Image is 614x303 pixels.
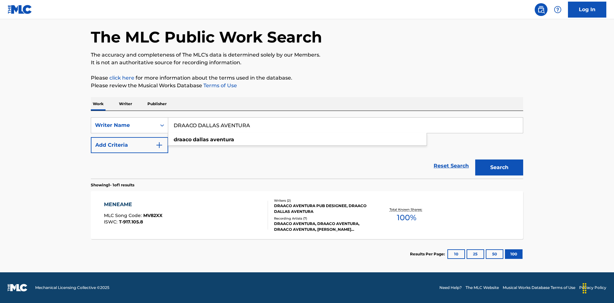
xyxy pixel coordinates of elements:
div: Help [551,3,564,16]
a: Reset Search [430,159,472,173]
img: help [554,6,562,13]
button: 25 [467,249,484,259]
strong: aventura [210,136,234,143]
p: Total Known Shares: [390,207,424,212]
span: 100 % [397,212,416,223]
div: Recording Artists ( 7 ) [274,216,371,221]
p: The accuracy and completeness of The MLC's data is determined solely by our Members. [91,51,523,59]
button: 10 [447,249,465,259]
h1: The MLC Public Work Search [91,27,322,47]
a: Musical Works Database Terms of Use [503,285,575,291]
a: Terms of Use [202,82,237,89]
div: Writers ( 2 ) [274,198,371,203]
strong: dallas [193,136,209,143]
p: It is not an authoritative source for recording information. [91,59,523,66]
a: The MLC Website [466,285,499,291]
strong: draaco [174,136,192,143]
div: Writer Name [95,121,153,129]
button: 50 [486,249,503,259]
span: T-917.105.8 [119,219,143,225]
iframe: Chat Widget [582,272,614,303]
span: MLC Song Code : [104,213,143,218]
p: Please for more information about the terms used in the database. [91,74,523,82]
p: Work [91,97,106,111]
button: Add Criteria [91,137,168,153]
img: logo [8,284,28,291]
div: MENEAME [104,201,162,208]
div: DRAACO AVENTURA PUB DESIGNEE, DRAACO DALLAS AVENTURA [274,203,371,214]
p: Please review the Musical Works Database [91,82,523,89]
button: Search [475,159,523,175]
a: Need Help? [439,285,462,291]
div: DRAACO AVENTURA, DRAACO AVENTURA, DRAACO AVENTURA, [PERSON_NAME] AVENTURA, DRAACO AVENTURA [274,221,371,232]
img: search [537,6,545,13]
a: Privacy Policy [579,285,606,291]
span: MV82XX [143,213,162,218]
img: MLC Logo [8,5,32,14]
form: Search Form [91,117,523,179]
button: 100 [505,249,523,259]
p: Showing 1 - 1 of 1 results [91,182,134,188]
span: ISWC : [104,219,119,225]
a: Log In [568,2,606,18]
div: Drag [579,279,590,298]
p: Publisher [146,97,169,111]
p: Writer [117,97,134,111]
p: Results Per Page: [410,251,446,257]
a: MENEAMEMLC Song Code:MV82XXISWC:T-917.105.8Writers (2)DRAACO AVENTURA PUB DESIGNEE, DRAACO DALLAS... [91,191,523,239]
a: Public Search [535,3,547,16]
span: Mechanical Licensing Collective © 2025 [35,285,109,291]
a: click here [109,75,134,81]
img: 9d2ae6d4665cec9f34b9.svg [155,141,163,149]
